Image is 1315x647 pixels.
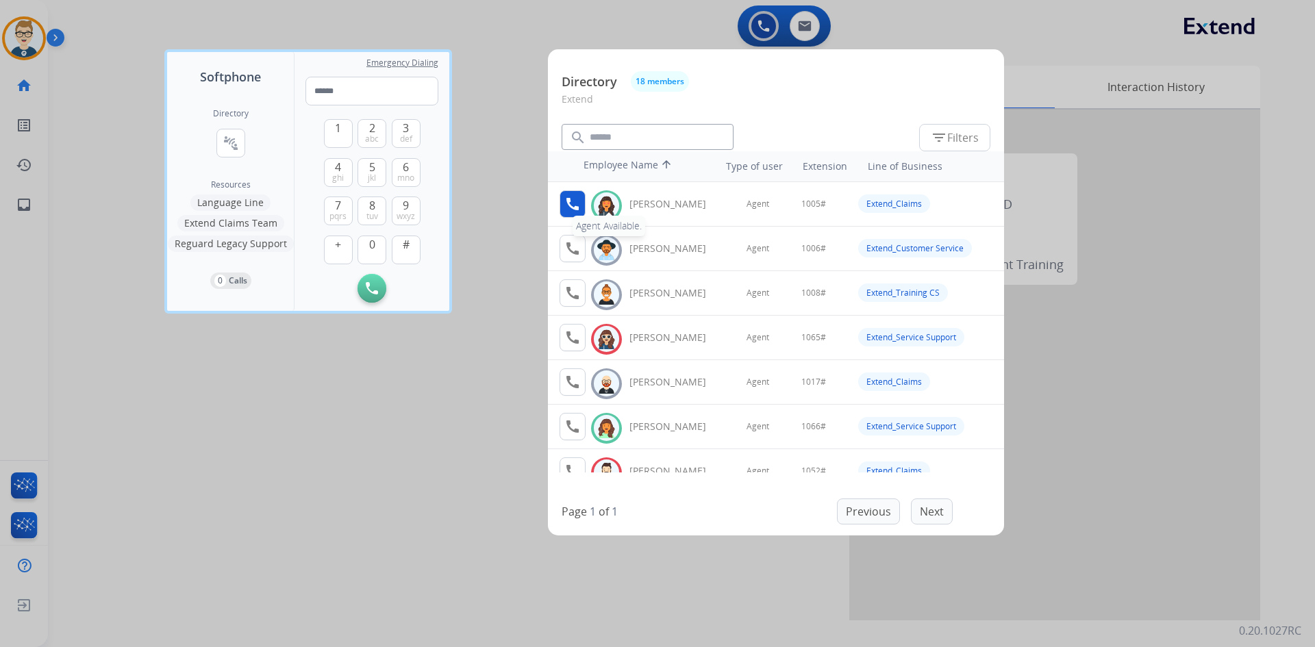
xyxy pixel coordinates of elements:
span: Resources [211,179,251,190]
span: 9 [403,197,409,214]
span: # [403,236,410,253]
span: Agent [747,199,769,210]
button: Language Line [190,194,271,211]
mat-icon: call [564,196,581,212]
span: 4 [335,159,341,175]
span: 2 [369,120,375,136]
span: 0 [369,236,375,253]
button: 3def [392,119,421,148]
div: [PERSON_NAME] [629,197,721,211]
p: Calls [229,275,247,287]
span: 1052# [801,466,826,477]
mat-icon: call [564,374,581,390]
span: 3 [403,120,409,136]
p: Extend [562,92,990,117]
th: Employee Name [577,151,700,181]
span: 1066# [801,421,826,432]
p: Page [562,503,587,520]
img: avatar [597,373,616,394]
span: Agent [747,288,769,299]
button: + [324,236,353,264]
p: 0.20.1027RC [1239,622,1301,639]
th: Line of Business [861,153,997,180]
span: 1006# [801,243,826,254]
mat-icon: call [564,240,581,257]
button: 8tuv [358,196,386,225]
div: [PERSON_NAME] [629,375,721,389]
mat-icon: filter_list [931,129,947,146]
button: 7pqrs [324,196,353,225]
button: 18 members [631,71,689,92]
span: Filters [931,129,979,146]
img: avatar [597,329,616,350]
span: abc [365,134,379,144]
button: 9wxyz [392,196,421,225]
span: Softphone [200,67,261,86]
th: Extension [796,153,854,180]
button: 0 [358,236,386,264]
span: Emergency Dialing [366,58,438,68]
span: 1065# [801,332,826,343]
span: mno [397,173,414,183]
div: Extend_Claims [858,461,930,480]
div: Extend_Claims [858,194,930,213]
button: 4ghi [324,158,353,187]
span: Agent [747,332,769,343]
div: [PERSON_NAME] [629,286,721,300]
span: 5 [369,159,375,175]
span: wxyz [397,211,415,222]
span: ghi [332,173,344,183]
span: 1008# [801,288,826,299]
img: call-button [366,282,378,294]
div: Extend_Training CS [858,283,948,302]
span: 1 [335,120,341,136]
div: Extend_Customer Service [858,239,972,257]
mat-icon: call [564,463,581,479]
div: [PERSON_NAME] [629,331,721,344]
button: 0Calls [210,272,251,289]
img: avatar [597,284,616,305]
mat-icon: search [570,129,586,146]
mat-icon: call [564,285,581,301]
img: avatar [597,418,616,439]
div: [PERSON_NAME] [629,420,721,433]
span: pqrs [329,211,347,222]
div: Agent Available. [573,216,645,236]
span: 1005# [801,199,826,210]
span: Agent [747,466,769,477]
button: 6mno [392,158,421,187]
div: [PERSON_NAME] [629,242,721,255]
p: of [599,503,609,520]
img: avatar [597,462,616,483]
button: Extend Claims Team [177,215,284,231]
span: Agent [747,377,769,388]
button: # [392,236,421,264]
p: Directory [562,73,617,91]
button: Reguard Legacy Support [168,236,294,252]
h2: Directory [213,108,249,119]
div: [PERSON_NAME] [629,464,721,478]
span: Agent [747,421,769,432]
button: Filters [919,124,990,151]
button: 2abc [358,119,386,148]
mat-icon: arrow_upward [658,158,675,175]
p: 0 [214,275,226,287]
span: 1017# [801,377,826,388]
img: avatar [597,195,616,216]
button: 1 [324,119,353,148]
span: tuv [366,211,378,222]
div: Extend_Claims [858,372,930,391]
button: 5jkl [358,158,386,187]
span: jkl [368,173,376,183]
div: Extend_Service Support [858,328,964,346]
button: Agent Available. [560,190,586,218]
span: 8 [369,197,375,214]
span: Agent [747,243,769,254]
span: 6 [403,159,409,175]
div: Extend_Service Support [858,417,964,435]
span: def [400,134,412,144]
th: Type of user [707,153,790,180]
mat-icon: call [564,418,581,435]
mat-icon: connect_without_contact [223,135,239,151]
span: 7 [335,197,341,214]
